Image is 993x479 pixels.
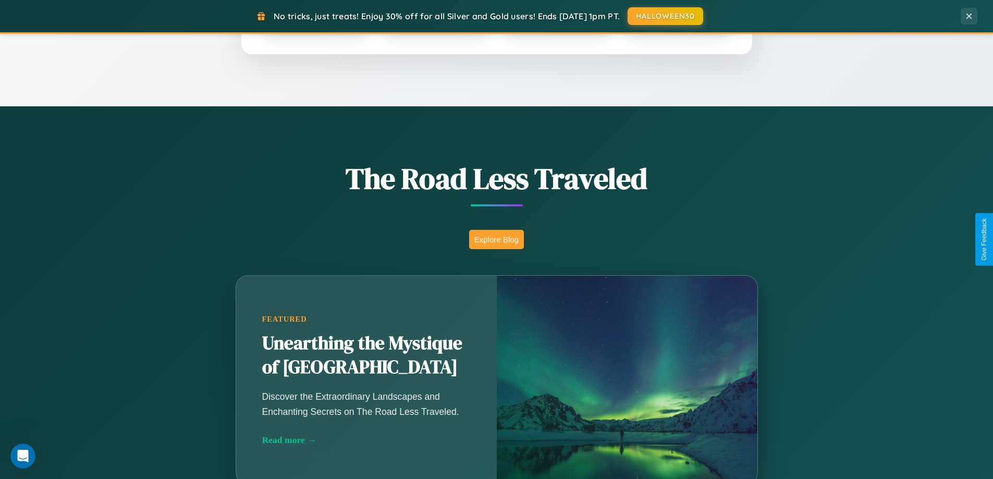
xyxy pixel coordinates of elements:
div: Read more → [262,435,471,446]
h1: The Road Less Traveled [184,158,810,199]
div: Give Feedback [980,218,988,261]
h2: Unearthing the Mystique of [GEOGRAPHIC_DATA] [262,331,471,379]
iframe: Intercom live chat [10,444,35,469]
span: No tricks, just treats! Enjoy 30% off for all Silver and Gold users! Ends [DATE] 1pm PT. [274,11,620,21]
button: Explore Blog [469,230,524,249]
button: HALLOWEEN30 [628,7,703,25]
div: Featured [262,315,471,324]
p: Discover the Extraordinary Landscapes and Enchanting Secrets on The Road Less Traveled. [262,389,471,419]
